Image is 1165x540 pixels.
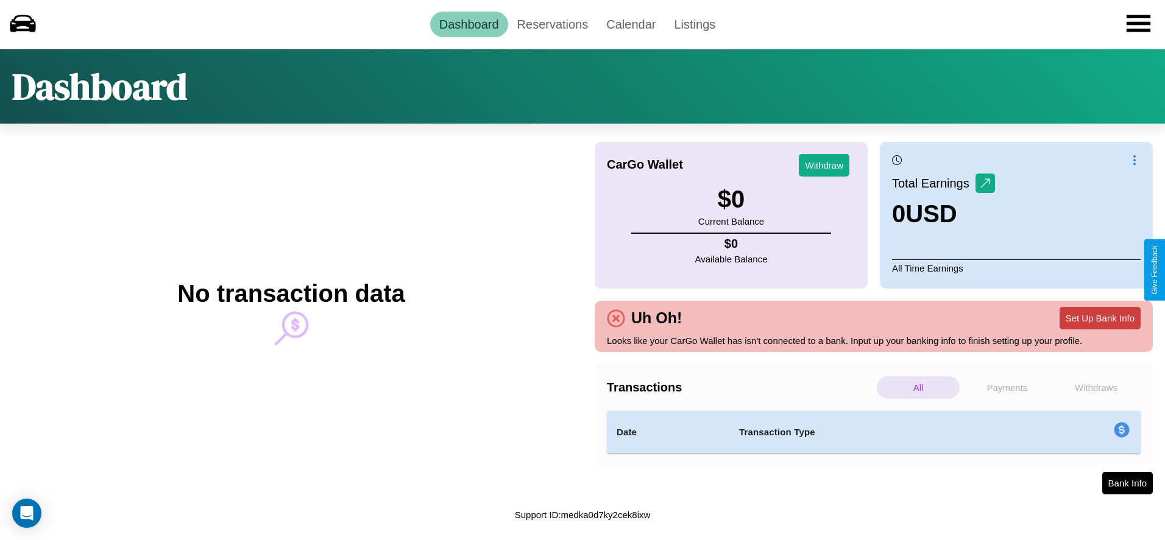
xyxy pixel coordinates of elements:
[1150,245,1159,295] div: Give Feedback
[607,380,874,394] h4: Transactions
[1060,307,1141,329] button: Set Up Bank Info
[966,376,1049,399] p: Payments
[698,186,764,213] h3: $ 0
[1055,376,1138,399] p: Withdraws
[597,12,665,37] a: Calendar
[892,259,1141,276] p: All Time Earnings
[799,154,849,177] button: Withdraw
[12,499,41,528] div: Open Intercom Messenger
[515,507,651,523] p: Support ID: medka0d7ky2cek8ixw
[877,376,960,399] p: All
[739,425,1015,440] h4: Transaction Type
[12,61,187,111] h1: Dashboard
[607,411,1141,454] table: simple table
[892,172,976,194] p: Total Earnings
[508,12,598,37] a: Reservations
[607,332,1141,349] p: Looks like your CarGo Wallet has isn't connected to a bank. Input up your banking info to finish ...
[607,158,683,172] h4: CarGo Wallet
[892,200,995,228] h3: 0 USD
[695,251,768,267] p: Available Balance
[695,237,768,251] h4: $ 0
[665,12,724,37] a: Listings
[1102,472,1153,494] button: Bank Info
[430,12,508,37] a: Dashboard
[177,280,405,307] h2: No transaction data
[698,213,764,230] p: Current Balance
[625,309,688,327] h4: Uh Oh!
[617,425,720,440] h4: Date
